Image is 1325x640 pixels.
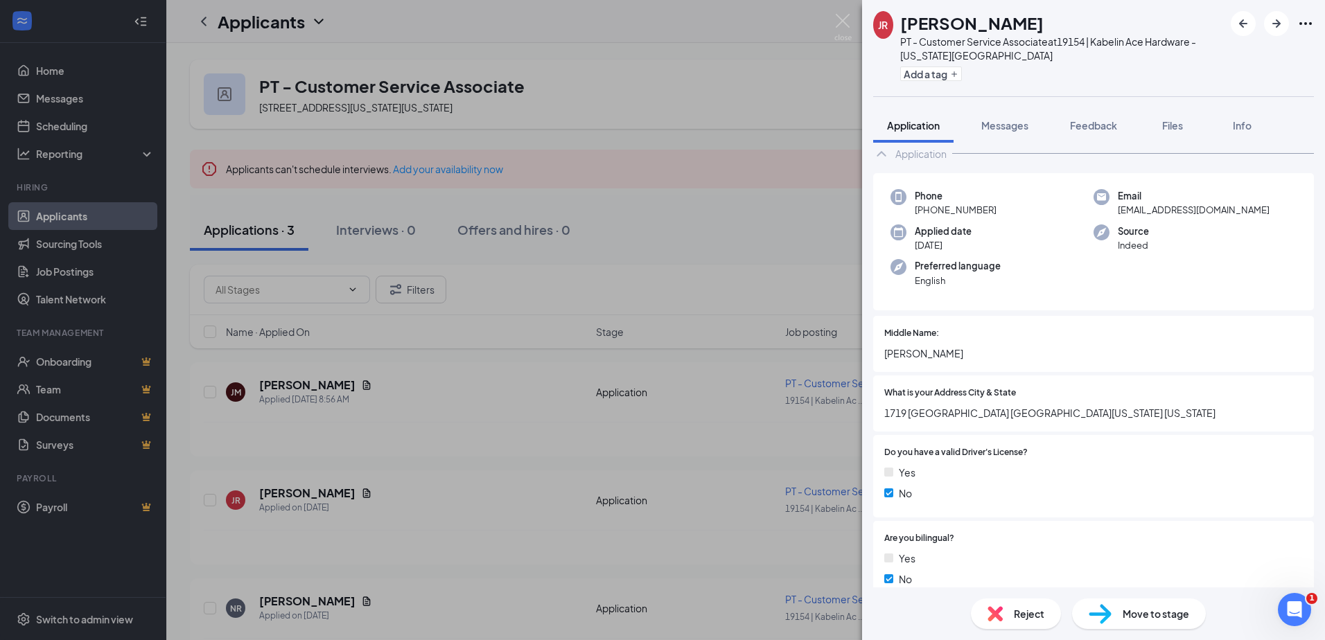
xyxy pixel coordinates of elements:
[1014,606,1044,621] span: Reject
[884,327,939,340] span: Middle Name:
[1268,15,1285,32] svg: ArrowRight
[887,119,940,132] span: Application
[1118,189,1270,203] span: Email
[1123,606,1189,621] span: Move to stage
[895,147,947,161] div: Application
[981,119,1028,132] span: Messages
[950,70,958,78] svg: Plus
[899,486,912,501] span: No
[884,386,1016,400] span: What is your Address City & State
[884,346,1303,361] span: [PERSON_NAME]
[1070,119,1117,132] span: Feedback
[915,224,972,238] span: Applied date
[900,35,1224,62] div: PT - Customer Service Associate at 19154 | Kabelin Ace Hardware - [US_STATE][GEOGRAPHIC_DATA]
[1231,11,1256,36] button: ArrowLeftNew
[899,551,915,566] span: Yes
[878,18,888,32] div: JR
[899,571,912,587] span: No
[1264,11,1289,36] button: ArrowRight
[1306,593,1317,604] span: 1
[1118,224,1149,238] span: Source
[1297,15,1314,32] svg: Ellipses
[915,259,1001,273] span: Preferred language
[1233,119,1252,132] span: Info
[915,189,997,203] span: Phone
[1118,203,1270,217] span: [EMAIL_ADDRESS][DOMAIN_NAME]
[899,465,915,480] span: Yes
[884,532,954,545] span: Are you bilingual?
[884,446,1028,459] span: Do you have a valid Driver's License?
[915,274,1001,287] span: English
[884,405,1303,420] span: 1719 [GEOGRAPHIC_DATA] [GEOGRAPHIC_DATA][US_STATE] [US_STATE]
[915,203,997,217] span: [PHONE_NUMBER]
[915,238,972,252] span: [DATE]
[900,11,1044,35] h1: [PERSON_NAME]
[1235,15,1252,32] svg: ArrowLeftNew
[1162,119,1183,132] span: Files
[873,145,890,162] svg: ChevronUp
[1118,238,1149,252] span: Indeed
[900,66,962,81] button: PlusAdd a tag
[1278,593,1311,626] iframe: Intercom live chat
